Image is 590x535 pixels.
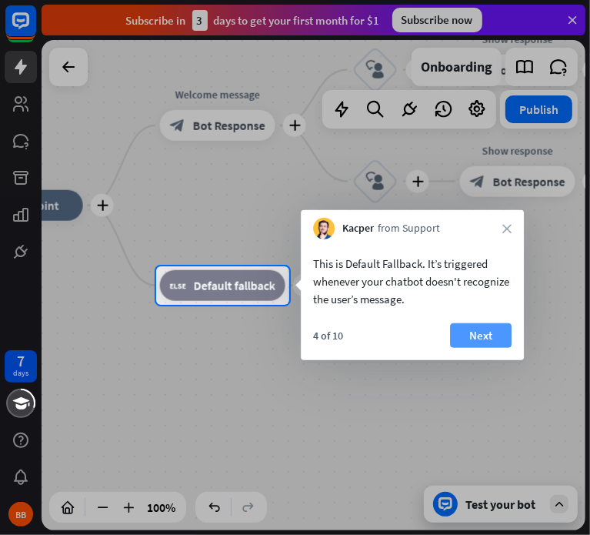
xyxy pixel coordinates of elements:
div: 4 of 10 [313,329,343,343]
button: Open LiveChat chat widget [12,6,58,52]
i: close [502,224,512,233]
span: Default fallback [194,278,275,293]
i: block_fallback [170,278,186,293]
button: Next [450,323,512,348]
span: from Support [378,221,440,236]
span: Kacper [342,221,374,236]
div: This is Default Fallback. It’s triggered whenever your chatbot doesn't recognize the user’s message. [313,255,512,308]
